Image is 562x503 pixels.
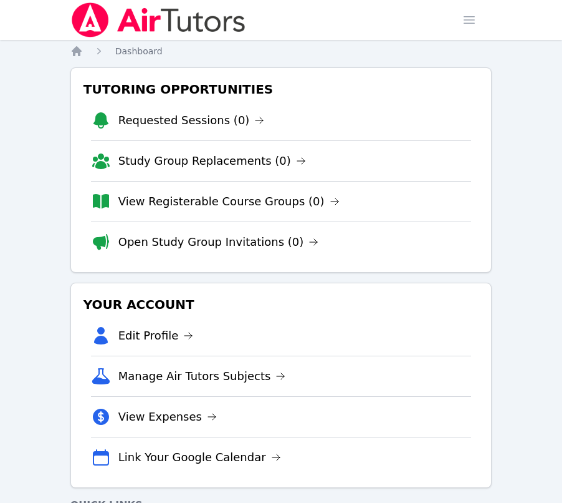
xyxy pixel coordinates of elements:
[118,193,340,210] a: View Registerable Course Groups (0)
[115,46,163,56] span: Dashboard
[118,368,286,385] a: Manage Air Tutors Subjects
[81,293,482,316] h3: Your Account
[81,78,482,100] h3: Tutoring Opportunities
[118,327,194,344] a: Edit Profile
[118,449,281,466] a: Link Your Google Calendar
[70,45,492,57] nav: Breadcrumb
[115,45,163,57] a: Dashboard
[118,233,319,251] a: Open Study Group Invitations (0)
[118,152,306,170] a: Study Group Replacements (0)
[70,2,247,37] img: Air Tutors
[118,112,265,129] a: Requested Sessions (0)
[118,408,217,426] a: View Expenses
